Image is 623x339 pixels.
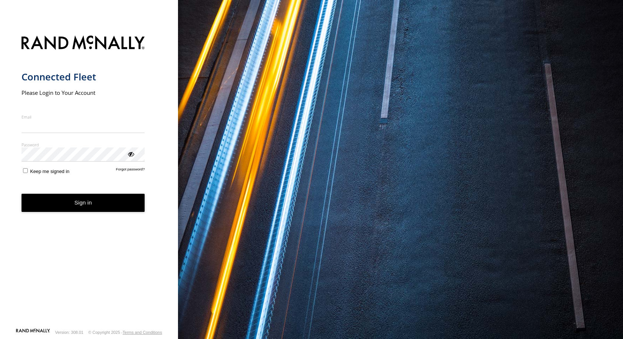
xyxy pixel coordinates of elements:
h1: Connected Fleet [22,71,145,83]
input: Keep me signed in [23,168,28,173]
label: Email [22,114,145,120]
img: Rand McNally [22,34,145,53]
button: Sign in [22,194,145,212]
label: Password [22,142,145,147]
h2: Please Login to Your Account [22,89,145,96]
a: Forgot password? [116,167,145,174]
form: main [22,31,157,328]
div: © Copyright 2025 - [88,330,162,335]
a: Visit our Website [16,329,50,336]
div: Version: 308.01 [55,330,83,335]
div: ViewPassword [127,150,134,157]
span: Keep me signed in [30,169,69,174]
a: Terms and Conditions [123,330,162,335]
